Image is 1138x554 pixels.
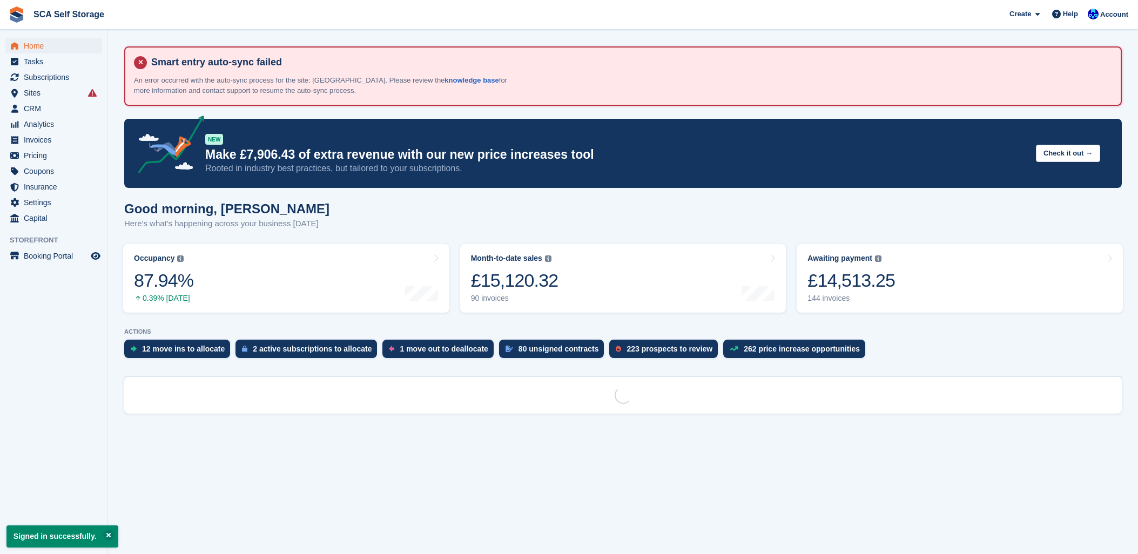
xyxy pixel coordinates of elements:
[24,164,89,179] span: Coupons
[807,294,895,303] div: 144 invoices
[627,344,712,353] div: 223 prospects to review
[124,201,329,216] h1: Good morning, [PERSON_NAME]
[147,56,1112,69] h4: Smart entry auto-sync failed
[1036,145,1100,163] button: Check it out →
[807,269,895,292] div: £14,513.25
[123,244,449,313] a: Occupancy 87.94% 0.39% [DATE]
[24,85,89,100] span: Sites
[730,346,738,351] img: price_increase_opportunities-93ffe204e8149a01c8c9dc8f82e8f89637d9d84a8eef4429ea346261dce0b2c0.svg
[5,132,102,147] a: menu
[134,269,193,292] div: 87.94%
[1088,9,1099,19] img: Kelly Neesham
[400,344,488,353] div: 1 move out to deallocate
[253,344,372,353] div: 2 active subscriptions to allocate
[242,345,247,352] img: active_subscription_to_allocate_icon-d502201f5373d7db506a760aba3b589e785aa758c864c3986d89f69b8ff3...
[205,134,223,145] div: NEW
[609,340,723,363] a: 223 prospects to review
[499,340,610,363] a: 80 unsigned contracts
[5,38,102,53] a: menu
[5,54,102,69] a: menu
[5,195,102,210] a: menu
[24,195,89,210] span: Settings
[616,346,621,352] img: prospect-51fa495bee0391a8d652442698ab0144808aea92771e9ea1ae160a38d050c398.svg
[471,254,542,263] div: Month-to-date sales
[5,70,102,85] a: menu
[142,344,225,353] div: 12 move ins to allocate
[875,255,881,262] img: icon-info-grey-7440780725fd019a000dd9b08b2336e03edf1995a4989e88bcd33f0948082b44.svg
[24,117,89,132] span: Analytics
[6,525,118,548] p: Signed in successfully.
[471,269,558,292] div: £15,120.32
[129,116,205,177] img: price-adjustments-announcement-icon-8257ccfd72463d97f412b2fc003d46551f7dbcb40ab6d574587a9cd5c0d94...
[1063,9,1078,19] span: Help
[124,218,329,230] p: Here's what's happening across your business [DATE]
[1100,9,1128,20] span: Account
[460,244,786,313] a: Month-to-date sales £15,120.32 90 invoices
[24,248,89,264] span: Booking Portal
[134,294,193,303] div: 0.39% [DATE]
[5,85,102,100] a: menu
[235,340,382,363] a: 2 active subscriptions to allocate
[5,248,102,264] a: menu
[24,179,89,194] span: Insurance
[89,249,102,262] a: Preview store
[24,148,89,163] span: Pricing
[744,344,860,353] div: 262 price increase opportunities
[807,254,872,263] div: Awaiting payment
[382,340,499,363] a: 1 move out to deallocate
[5,164,102,179] a: menu
[24,211,89,226] span: Capital
[545,255,551,262] img: icon-info-grey-7440780725fd019a000dd9b08b2336e03edf1995a4989e88bcd33f0948082b44.svg
[88,89,97,97] i: Smart entry sync failures have occurred
[5,179,102,194] a: menu
[797,244,1123,313] a: Awaiting payment £14,513.25 144 invoices
[10,235,107,246] span: Storefront
[24,38,89,53] span: Home
[389,346,394,352] img: move_outs_to_deallocate_icon-f764333ba52eb49d3ac5e1228854f67142a1ed5810a6f6cc68b1a99e826820c5.svg
[24,70,89,85] span: Subscriptions
[29,5,109,23] a: SCA Self Storage
[205,147,1027,163] p: Make £7,906.43 of extra revenue with our new price increases tool
[5,148,102,163] a: menu
[519,344,599,353] div: 80 unsigned contracts
[5,101,102,116] a: menu
[9,6,25,23] img: stora-icon-8386f47178a22dfd0bd8f6a31ec36ba5ce8667c1dd55bd0f319d3a0aa187defe.svg
[134,75,512,96] p: An error occurred with the auto-sync process for the site: [GEOGRAPHIC_DATA]. Please review the f...
[471,294,558,303] div: 90 invoices
[124,340,235,363] a: 12 move ins to allocate
[1009,9,1031,19] span: Create
[24,101,89,116] span: CRM
[134,254,174,263] div: Occupancy
[723,340,871,363] a: 262 price increase opportunities
[5,211,102,226] a: menu
[24,132,89,147] span: Invoices
[177,255,184,262] img: icon-info-grey-7440780725fd019a000dd9b08b2336e03edf1995a4989e88bcd33f0948082b44.svg
[24,54,89,69] span: Tasks
[124,328,1122,335] p: ACTIONS
[445,76,499,84] a: knowledge base
[131,346,137,352] img: move_ins_to_allocate_icon-fdf77a2bb77ea45bf5b3d319d69a93e2d87916cf1d5bf7949dd705db3b84f3ca.svg
[205,163,1027,174] p: Rooted in industry best practices, but tailored to your subscriptions.
[506,346,513,352] img: contract_signature_icon-13c848040528278c33f63329250d36e43548de30e8caae1d1a13099fd9432cc5.svg
[5,117,102,132] a: menu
